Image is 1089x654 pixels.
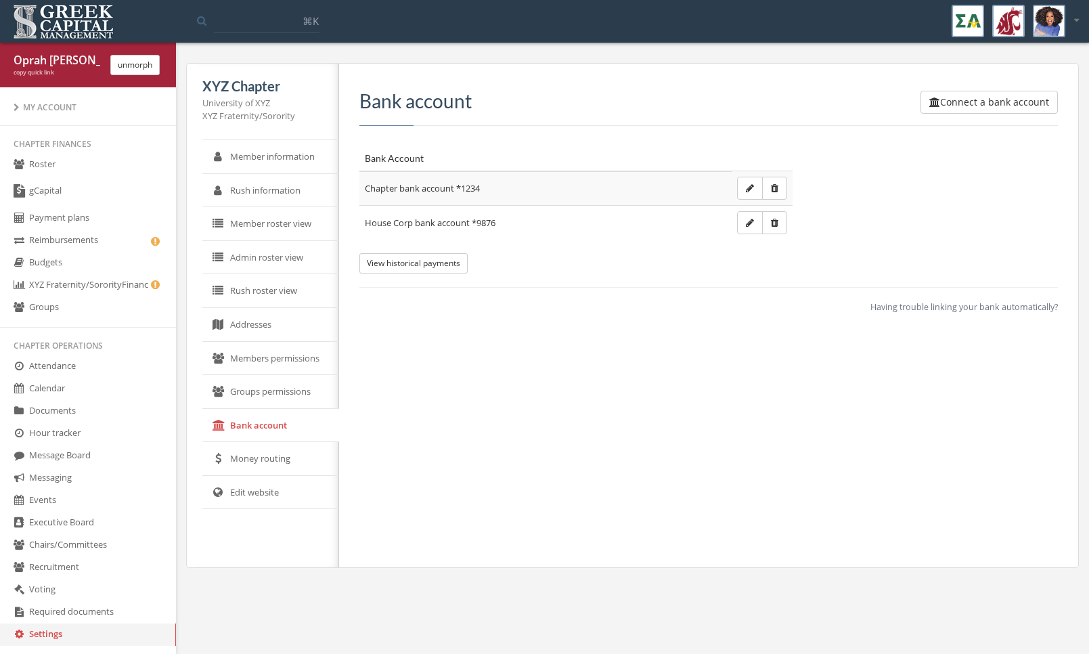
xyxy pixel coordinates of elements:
[359,206,694,240] td: House Corp bank account *9876
[359,171,694,206] td: Chapter bank account *1234
[14,68,100,77] div: copy quick link
[920,91,1058,114] button: Connect a bank account
[202,375,339,409] a: Groups permissions
[202,442,339,476] a: Money routing
[365,152,688,165] div: Bank Account
[202,241,339,275] a: Admin roster view
[202,409,339,443] a: Bank account
[202,97,323,122] div: University of XYZ XYZ Fraternity/Sorority
[359,91,1058,112] h3: Bank account
[202,174,339,208] a: Rush information
[202,140,339,174] a: Member information
[202,476,339,510] a: Edit website
[14,102,162,113] div: My Account
[202,79,323,93] h5: XYZ Chapter
[202,308,339,342] a: Addresses
[870,301,1058,313] span: Having trouble linking your bank automatically?
[14,53,100,68] div: Oprah [PERSON_NAME]
[202,342,339,376] a: Members permissions
[110,55,160,75] button: unmorph
[202,274,339,308] a: Rush roster view
[359,253,468,274] button: View historical payments
[202,207,339,241] a: Member roster view
[303,14,319,28] span: ⌘K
